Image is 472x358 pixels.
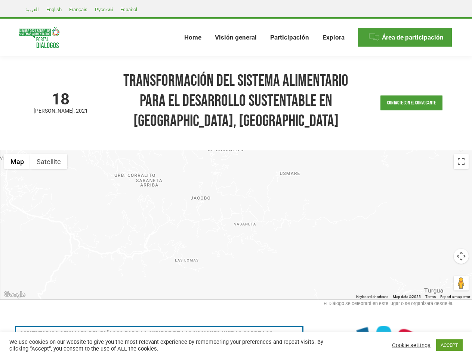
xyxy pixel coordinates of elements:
span: 2021 [76,108,88,114]
img: Menu icon [368,32,380,43]
span: 18 [19,91,103,107]
button: Show street map [4,154,30,169]
span: Français [69,7,87,12]
a: Report a map error [440,295,470,299]
a: Español [117,5,141,14]
a: English [43,5,65,14]
div: We use cookies on our website to give you the most relevant experience by remembering your prefer... [9,339,327,352]
span: العربية [25,7,39,12]
button: Map camera controls [454,249,469,264]
span: Русский [95,7,113,12]
a: Cookie settings [392,342,431,349]
a: Contacte con el convocante [380,95,442,110]
span: Map data ©2025 [393,295,421,299]
button: Toggle fullscreen view [454,154,469,169]
a: Français [65,5,91,14]
h3: Comentarios oficiales del Diálogo para la Cumbre de las Naciones Unidas sobre los Sistemas Alimen... [20,331,299,349]
button: Drag Pegman onto the map to open Street View [454,276,469,291]
a: Русский [91,5,117,14]
span: English [46,7,62,12]
img: Google [2,290,27,299]
span: Explora [323,34,345,41]
div: El Diálogo se celebrará en este lugar o se organizará desde él. [19,300,453,311]
span: Área de participación [382,34,444,41]
span: Participación [270,34,309,41]
button: Show satellite imagery [30,154,67,169]
span: Visión general [215,34,257,41]
span: Home [184,34,201,41]
a: العربية [22,5,43,14]
a: Terms (opens in new tab) [425,295,436,299]
button: Keyboard shortcuts [356,294,388,299]
a: ACCEPT [436,339,463,351]
h1: Transformación del Sistema alimentario para el desarrollo sustentable en [GEOGRAPHIC_DATA], [GEOG... [110,71,362,131]
span: [PERSON_NAME] [34,108,76,114]
a: Open this area in Google Maps (opens a new window) [2,290,27,299]
img: Food Systems Summit Dialogues [19,27,59,48]
span: Español [120,7,137,12]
